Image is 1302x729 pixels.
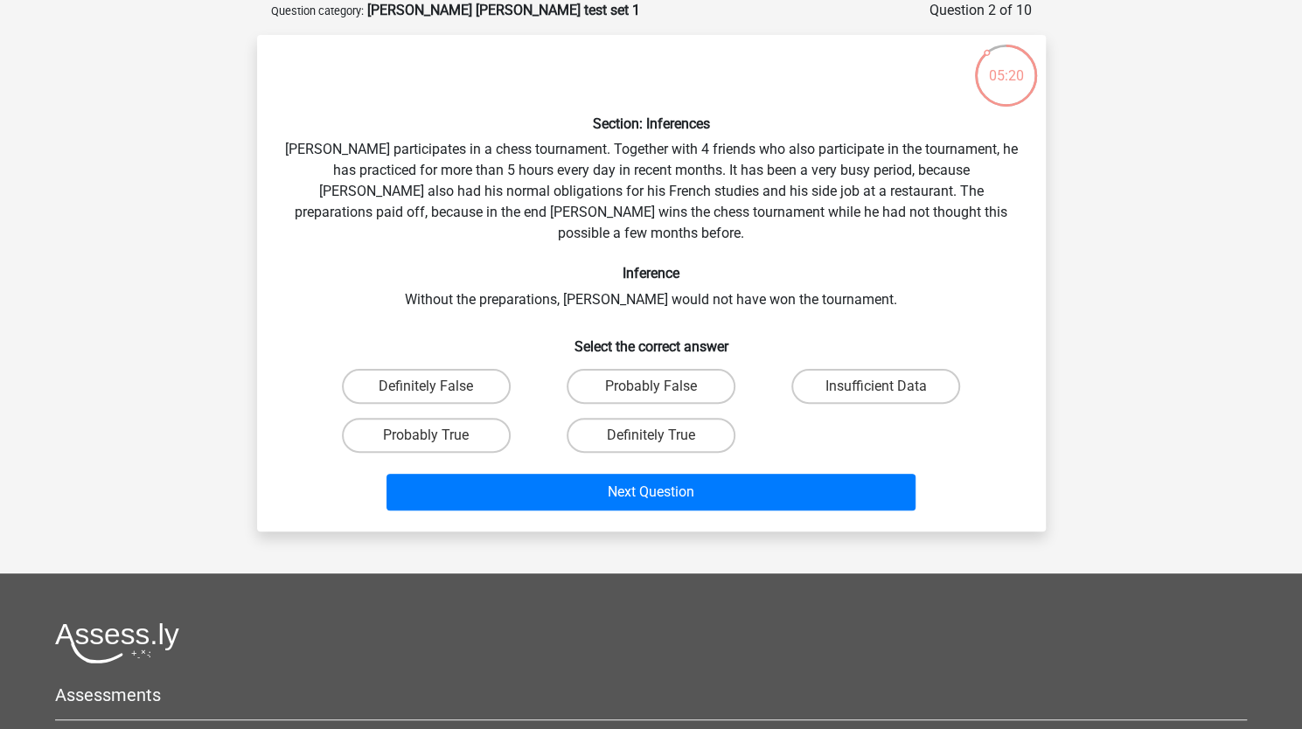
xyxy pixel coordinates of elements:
[285,265,1018,281] h6: Inference
[567,418,735,453] label: Definitely True
[285,324,1018,355] h6: Select the correct answer
[791,369,960,404] label: Insufficient Data
[285,115,1018,132] h6: Section: Inferences
[55,622,179,663] img: Assessly logo
[55,684,1247,705] h5: Assessments
[567,369,735,404] label: Probably False
[367,2,640,18] strong: [PERSON_NAME] [PERSON_NAME] test set 1
[973,43,1039,87] div: 05:20
[264,49,1039,517] div: [PERSON_NAME] participates in a chess tournament. Together with 4 friends who also participate in...
[342,418,511,453] label: Probably True
[386,474,916,510] button: Next Question
[271,4,364,17] small: Question category:
[342,369,511,404] label: Definitely False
